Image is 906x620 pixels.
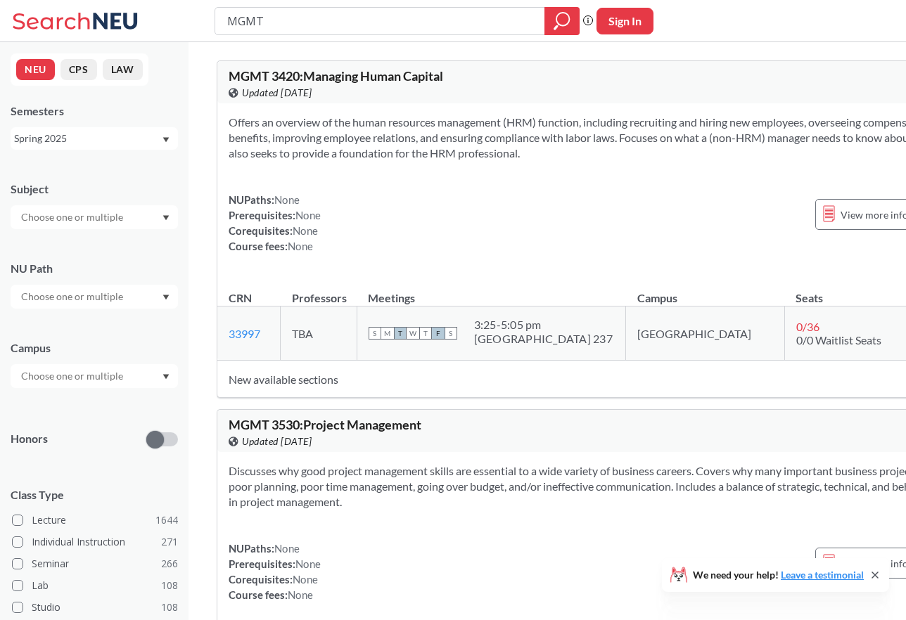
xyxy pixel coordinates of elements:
[162,374,170,380] svg: Dropdown arrow
[11,285,178,309] div: Dropdown arrow
[229,68,443,84] span: MGMT 3420 : Managing Human Capital
[229,290,252,306] div: CRN
[357,276,626,306] th: Meetings
[12,598,178,616] label: Studio
[693,570,864,580] span: We need your help!
[12,533,178,551] label: Individual Instruction
[554,11,570,31] svg: magnifying glass
[229,417,421,432] span: MGMT 3530 : Project Management
[14,288,132,305] input: Choose one or multiple
[16,59,55,80] button: NEU
[11,205,178,229] div: Dropdown arrow
[281,306,357,361] td: TBA
[103,59,143,80] button: LAW
[11,364,178,388] div: Dropdown arrow
[162,295,170,300] svg: Dropdown arrow
[11,103,178,119] div: Semesters
[14,368,132,385] input: Choose one or multiple
[60,59,97,80] button: CPS
[242,434,312,449] span: Updated [DATE]
[394,327,407,340] span: T
[161,578,178,593] span: 108
[626,306,784,361] td: [GEOGRAPHIC_DATA]
[229,327,260,340] a: 33997
[11,487,178,503] span: Class Type
[293,224,318,237] span: None
[544,7,580,35] div: magnifying glass
[274,193,300,206] span: None
[796,320,819,333] span: 0 / 36
[295,209,321,221] span: None
[14,209,132,226] input: Choose one or multiple
[432,327,445,340] span: F
[281,276,357,306] th: Professors
[295,557,321,570] span: None
[11,340,178,356] div: Campus
[11,261,178,276] div: NU Path
[11,181,178,197] div: Subject
[161,556,178,571] span: 266
[14,131,161,146] div: Spring 2025
[274,542,300,555] span: None
[781,569,864,581] a: Leave a testimonial
[162,215,170,221] svg: Dropdown arrow
[474,318,613,332] div: 3:25 - 5:05 pm
[155,512,178,528] span: 1644
[12,576,178,595] label: Lab
[419,327,432,340] span: T
[626,276,784,306] th: Campus
[162,137,170,143] svg: Dropdown arrow
[369,327,381,340] span: S
[407,327,419,340] span: W
[596,8,653,34] button: Sign In
[11,431,48,447] p: Honors
[11,127,178,150] div: Spring 2025Dropdown arrow
[161,534,178,550] span: 271
[288,588,313,601] span: None
[226,9,535,33] input: Class, professor, course number, "phrase"
[12,555,178,573] label: Seminar
[288,240,313,252] span: None
[229,192,321,254] div: NUPaths: Prerequisites: Corequisites: Course fees:
[381,327,394,340] span: M
[445,327,457,340] span: S
[12,511,178,529] label: Lecture
[293,573,318,586] span: None
[474,332,613,346] div: [GEOGRAPHIC_DATA] 237
[229,541,321,602] div: NUPaths: Prerequisites: Corequisites: Course fees:
[161,600,178,615] span: 108
[796,333,881,347] span: 0/0 Waitlist Seats
[242,85,312,101] span: Updated [DATE]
